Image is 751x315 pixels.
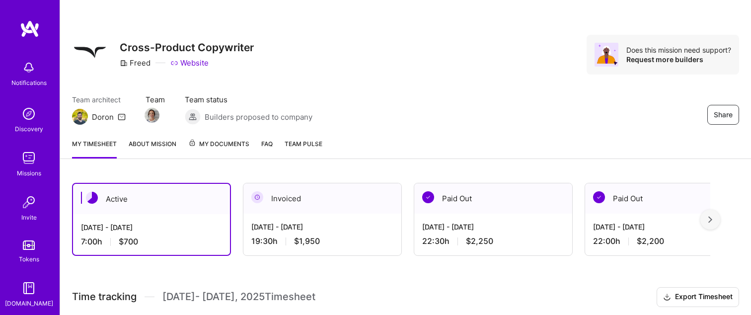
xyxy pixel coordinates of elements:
[251,236,393,246] div: 19:30 h
[595,43,618,67] img: Avatar
[593,191,605,203] img: Paid Out
[663,292,671,303] i: icon Download
[637,236,664,246] span: $2,200
[188,139,249,150] span: My Documents
[119,236,138,247] span: $700
[11,78,47,88] div: Notifications
[86,192,98,204] img: Active
[205,112,312,122] span: Builders proposed to company
[20,20,40,38] img: logo
[72,94,126,105] span: Team architect
[19,148,39,168] img: teamwork
[626,55,731,64] div: Request more builders
[261,139,273,158] a: FAQ
[285,139,322,158] a: Team Pulse
[422,236,564,246] div: 22:30 h
[81,222,222,233] div: [DATE] - [DATE]
[585,183,743,214] div: Paid Out
[466,236,493,246] span: $2,250
[146,94,165,105] span: Team
[251,191,263,203] img: Invoiced
[243,183,401,214] div: Invoiced
[72,139,117,158] a: My timesheet
[72,291,137,303] span: Time tracking
[72,109,88,125] img: Team Architect
[19,192,39,212] img: Invite
[120,41,254,54] h3: Cross-Product Copywriter
[714,110,733,120] span: Share
[593,236,735,246] div: 22:00 h
[422,222,564,232] div: [DATE] - [DATE]
[17,168,41,178] div: Missions
[707,105,739,125] button: Share
[170,58,209,68] a: Website
[15,124,43,134] div: Discovery
[162,291,315,303] span: [DATE] - [DATE] , 2025 Timesheet
[120,58,150,68] div: Freed
[73,184,230,214] div: Active
[657,287,739,307] button: Export Timesheet
[23,240,35,250] img: tokens
[593,222,735,232] div: [DATE] - [DATE]
[5,298,53,309] div: [DOMAIN_NAME]
[120,59,128,67] i: icon CompanyGray
[21,212,37,223] div: Invite
[294,236,320,246] span: $1,950
[19,254,39,264] div: Tokens
[19,278,39,298] img: guide book
[422,191,434,203] img: Paid Out
[185,94,312,105] span: Team status
[626,45,731,55] div: Does this mission need support?
[146,107,158,124] a: Team Member Avatar
[81,236,222,247] div: 7:00 h
[19,58,39,78] img: bell
[185,109,201,125] img: Builders proposed to company
[129,139,176,158] a: About Mission
[19,104,39,124] img: discovery
[72,35,108,71] img: Company Logo
[285,140,322,148] span: Team Pulse
[145,108,159,123] img: Team Member Avatar
[92,112,114,122] div: Doron
[118,113,126,121] i: icon Mail
[188,139,249,158] a: My Documents
[414,183,572,214] div: Paid Out
[708,216,712,223] img: right
[251,222,393,232] div: [DATE] - [DATE]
